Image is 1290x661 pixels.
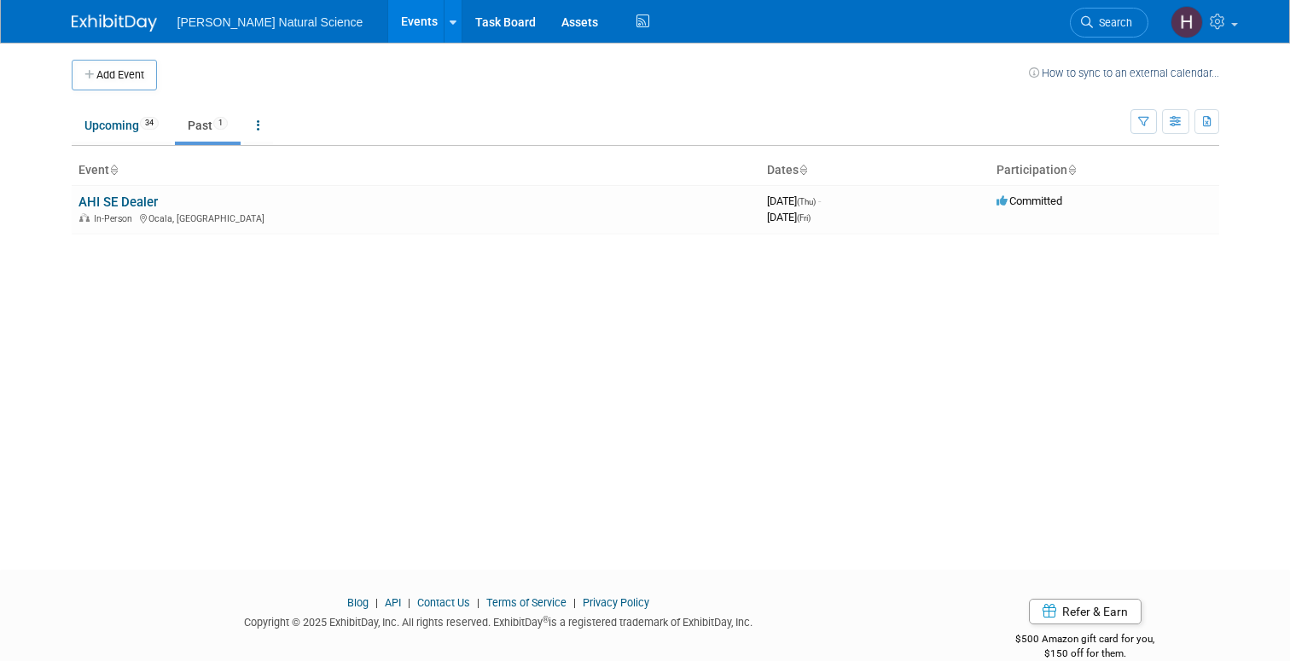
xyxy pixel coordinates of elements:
span: - [818,194,821,207]
a: Sort by Start Date [799,163,807,177]
th: Dates [760,156,990,185]
a: Search [1070,8,1148,38]
img: In-Person Event [79,213,90,222]
span: 34 [140,117,159,130]
a: How to sync to an external calendar... [1029,67,1219,79]
th: Event [72,156,760,185]
th: Participation [990,156,1219,185]
span: [PERSON_NAME] Natural Science [177,15,363,29]
a: Past1 [175,109,241,142]
sup: ® [543,615,549,624]
span: | [569,596,580,609]
a: Sort by Event Name [109,163,118,177]
span: (Fri) [797,213,811,223]
button: Add Event [72,60,157,90]
img: ExhibitDay [72,14,157,32]
span: [DATE] [767,194,821,207]
a: Privacy Policy [583,596,649,609]
a: Terms of Service [486,596,567,609]
img: Halle Fick [1171,6,1203,38]
span: | [404,596,415,609]
div: $500 Amazon gift card for you, [951,621,1219,660]
span: (Thu) [797,197,816,206]
span: 1 [213,117,228,130]
span: | [371,596,382,609]
div: $150 off for them. [951,647,1219,661]
div: Ocala, [GEOGRAPHIC_DATA] [78,211,753,224]
a: AHI SE Dealer [78,194,158,210]
div: Copyright © 2025 ExhibitDay, Inc. All rights reserved. ExhibitDay is a registered trademark of Ex... [72,611,926,630]
span: [DATE] [767,211,811,223]
span: Search [1093,16,1132,29]
a: Refer & Earn [1029,599,1142,624]
span: | [473,596,484,609]
a: API [385,596,401,609]
a: Sort by Participation Type [1067,163,1076,177]
a: Contact Us [417,596,470,609]
span: Committed [997,194,1062,207]
span: In-Person [94,213,137,224]
a: Blog [347,596,369,609]
a: Upcoming34 [72,109,171,142]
